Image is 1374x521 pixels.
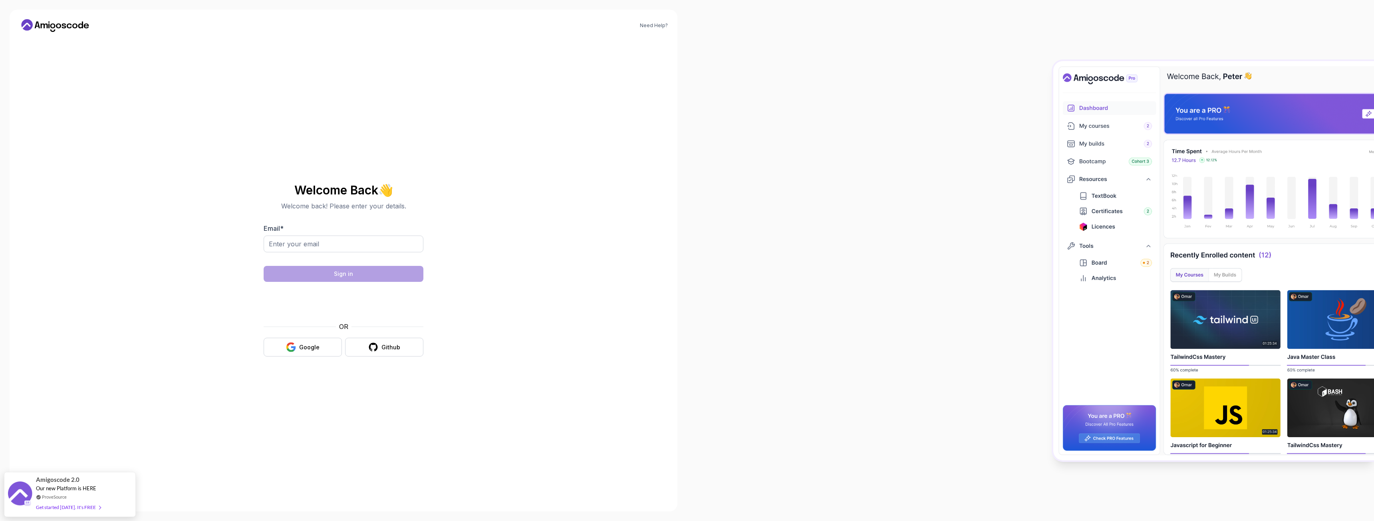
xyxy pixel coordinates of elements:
button: Google [264,338,342,357]
a: Home link [19,19,91,32]
p: OR [339,322,348,331]
p: Welcome back! Please enter your details. [264,201,423,211]
a: ProveSource [42,493,67,500]
a: Need Help? [640,22,668,29]
button: Github [345,338,423,357]
span: 👋 [377,182,394,197]
div: Google [299,343,320,351]
label: Email * [264,224,284,232]
img: Amigoscode Dashboard [1053,61,1374,460]
h2: Welcome Back [264,184,423,196]
button: Sign in [264,266,423,282]
iframe: Widget containing checkbox for hCaptcha security challenge [283,287,404,317]
span: Our new Platform is HERE [36,485,96,491]
input: Enter your email [264,236,423,252]
div: Get started [DATE]. It's FREE [36,503,101,512]
div: Github [381,343,400,351]
img: provesource social proof notification image [8,481,32,507]
span: Amigoscode 2.0 [36,475,79,484]
div: Sign in [334,270,353,278]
